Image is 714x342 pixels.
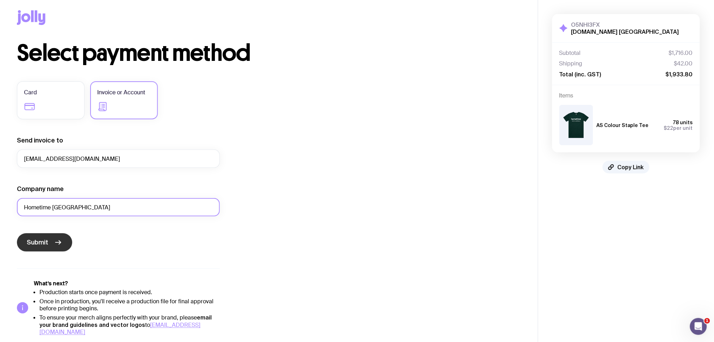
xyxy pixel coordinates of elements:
label: Send invoice to [17,136,63,145]
h1: Select payment method [17,42,521,64]
input: Your company name [17,198,220,216]
span: Copy Link [617,164,644,171]
span: Subtotal [559,50,581,57]
li: To ensure your merch aligns perfectly with your brand, please to [39,314,220,336]
h5: What’s next? [34,280,220,287]
span: Card [24,88,37,97]
button: Submit [17,233,72,252]
span: Submit [27,238,48,247]
span: Total (inc. GST) [559,71,601,78]
span: 78 units [673,120,693,125]
span: $22 [664,125,673,131]
span: $42.00 [674,60,693,67]
iframe: Intercom live chat [690,318,707,335]
h4: Items [559,92,693,99]
label: Company name [17,185,64,193]
a: [EMAIL_ADDRESS][DOMAIN_NAME] [39,321,200,336]
span: $1,933.80 [666,71,693,78]
h3: AS Colour Staple Tee [597,122,649,128]
span: Shipping [559,60,583,67]
li: Once in production, you'll receive a production file for final approval before printing begins. [39,298,220,312]
span: $1,716.00 [669,50,693,57]
span: 1 [704,318,710,324]
h3: O5NHI3FX [571,21,679,28]
li: Production starts once payment is received. [39,289,220,296]
span: Invoice or Account [97,88,145,97]
button: Copy Link [603,161,650,173]
span: per unit [664,125,693,131]
h2: [DOMAIN_NAME] [GEOGRAPHIC_DATA] [571,28,679,35]
input: accounts@company.com [17,150,220,168]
